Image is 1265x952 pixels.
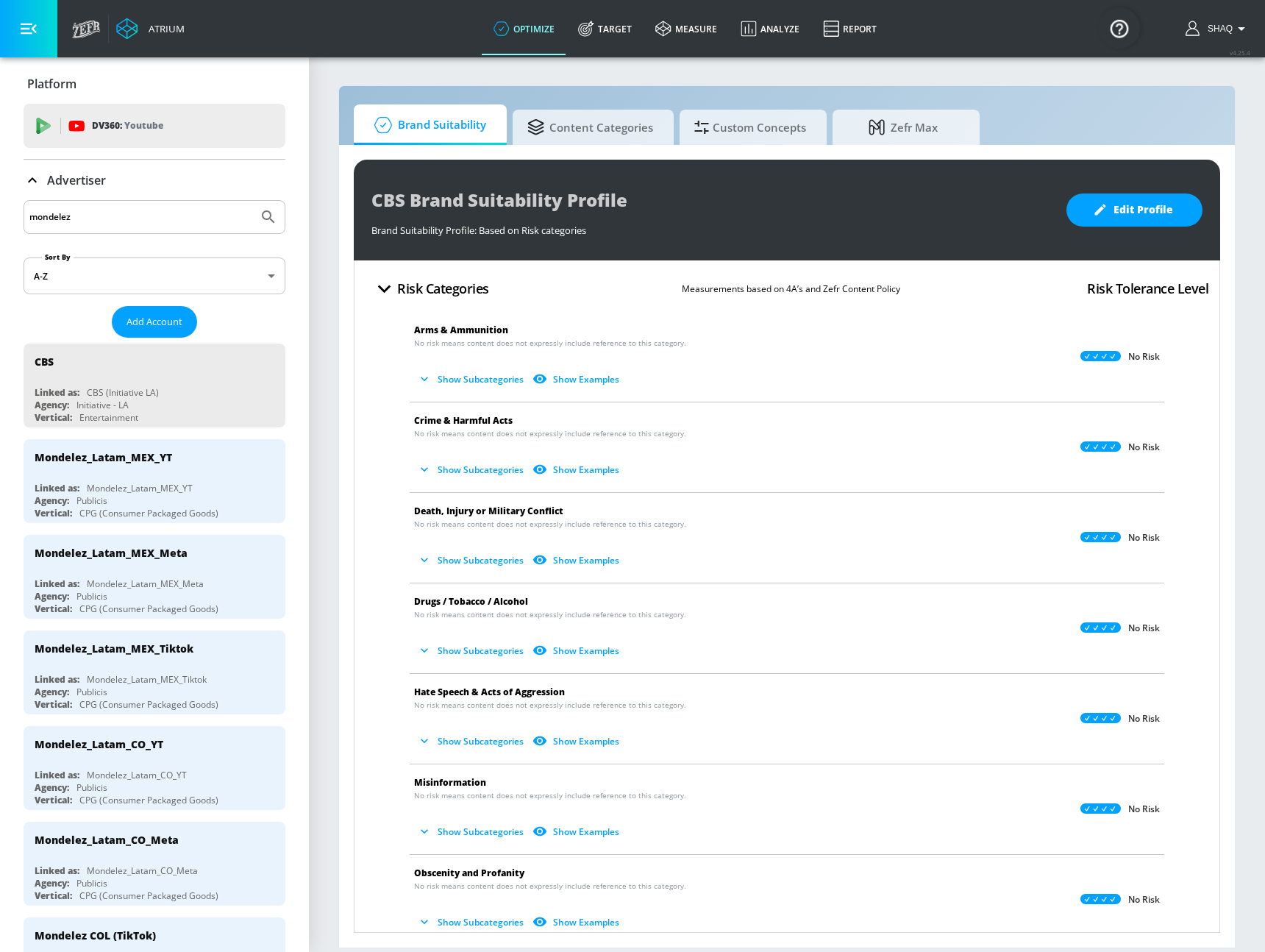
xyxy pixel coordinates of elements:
div: Vertical: [35,698,72,711]
div: Mondelez_Latam_MEX_MetaLinked as:Mondelez_Latam_MEX_MetaAgency:PublicisVertical:CPG (Consumer Pac... [24,535,285,619]
span: login as: shaquille.huang@zefr.com [1202,24,1233,34]
div: Publicis [76,781,107,794]
button: Show Subcategories [414,639,530,663]
div: Mondelez_Latam_CO_YT [35,737,163,751]
span: No risk means content does not expressly include reference to this category. [414,519,686,530]
div: Mondelez_Latam_CO_YTLinked as:Mondelez_Latam_CO_YTAgency:PublicisVertical:CPG (Consumer Packaged ... [24,726,285,810]
div: CPG (Consumer Packaged Goods) [79,889,218,902]
div: Vertical: [35,507,72,519]
div: Agency: [35,590,69,603]
div: Publicis [76,877,107,889]
button: Show Examples [530,367,625,391]
span: Zefr Max [847,110,959,145]
button: Show Examples [530,729,625,753]
span: No risk means content does not expressly include reference to this category. [414,790,686,801]
div: Mondelez_Latam_MEX_Meta [35,546,188,560]
div: Mondelez_Latam_MEX_Meta [87,578,204,590]
p: Measurements based on 4A’s and Zefr Content Policy [682,281,900,296]
p: No Risk [1128,351,1160,363]
div: CBS [35,355,54,369]
span: No risk means content does not expressly include reference to this category. [414,338,686,349]
div: A-Z [24,257,285,294]
button: Show Examples [530,910,625,934]
button: Show Examples [530,820,625,844]
div: Platform [24,63,285,104]
p: No Risk [1128,441,1160,453]
div: Vertical: [35,411,72,424]
div: CPG (Consumer Packaged Goods) [79,507,218,519]
p: No Risk [1128,713,1160,725]
div: Agency: [35,877,69,889]
p: Youtube [124,118,163,133]
button: Show Subcategories [414,458,530,482]
p: Advertiser [47,172,106,188]
h4: Risk Tolerance Level [1087,278,1208,299]
div: Linked as: [35,769,79,781]
span: Arms & Ammunition [414,324,508,336]
span: v 4.25.4 [1230,49,1250,57]
div: Vertical: [35,794,72,806]
span: Crime & Harmful Acts [414,414,513,427]
div: Mondelez_Latam_MEX_Tiktok [87,673,207,686]
p: No Risk [1128,622,1160,634]
button: Show Subcategories [414,548,530,572]
div: Atrium [143,22,185,35]
button: Show Examples [530,458,625,482]
p: No Risk [1128,894,1160,906]
button: Shaq [1186,20,1250,38]
p: DV360: [92,118,163,134]
div: CBS (Initiative LA) [87,386,159,399]
span: Obscenity and Profanity [414,867,524,879]
div: CBSLinked as:CBS (Initiative LA)Agency:Initiative - LAVertical:Entertainment [24,344,285,427]
label: Sort By [42,252,74,262]
div: Agency: [35,686,69,698]
span: Death, Injury or Military Conflict [414,505,563,517]
div: Brand Suitability Profile: Based on Risk categories [371,216,1052,237]
div: Agency: [35,399,69,411]
div: Agency: [35,494,69,507]
div: Mondelez_Latam_MEX_YT [35,450,172,464]
div: Publicis [76,686,107,698]
div: Linked as: [35,673,79,686]
div: Mondelez_Latam_MEX_Tiktok [35,642,193,656]
h4: Risk Categories [397,278,489,299]
span: Misinformation [414,776,486,789]
div: Linked as: [35,482,79,494]
div: Linked as: [35,578,79,590]
div: Mondelez_Latam_CO_MetaLinked as:Mondelez_Latam_CO_MetaAgency:PublicisVertical:CPG (Consumer Packa... [24,822,285,906]
div: Mondelez_Latam_MEX_YTLinked as:Mondelez_Latam_MEX_YTAgency:PublicisVertical:CPG (Consumer Package... [24,439,285,523]
a: Atrium [116,18,185,40]
span: Content Categories [527,110,653,145]
span: Add Account [126,313,182,330]
input: Search by name [29,207,252,227]
div: Mondelez_Latam_CO_Meta [35,833,179,847]
div: Vertical: [35,889,72,902]
button: Submit Search [252,201,285,233]
div: Linked as: [35,864,79,877]
span: No risk means content does not expressly include reference to this category. [414,428,686,439]
div: Entertainment [79,411,138,424]
a: measure [644,2,729,55]
p: No Risk [1128,803,1160,815]
a: Analyze [729,2,811,55]
button: Risk Categories [366,271,495,306]
div: DV360: Youtube [24,104,285,148]
div: Vertical: [35,603,72,615]
span: Custom Concepts [694,110,806,145]
span: No risk means content does not expressly include reference to this category. [414,700,686,711]
button: Edit Profile [1066,193,1202,227]
div: Mondelez_Latam_CO_Meta [87,864,198,877]
button: Show Examples [530,548,625,572]
div: Mondelez_Latam_MEX_YT [87,482,193,494]
div: CPG (Consumer Packaged Goods) [79,603,218,615]
button: Show Examples [530,639,625,663]
button: Show Subcategories [414,729,530,753]
div: Mondelez COL (TikTok) [35,928,156,942]
div: Advertiser [24,160,285,201]
span: Drugs / Tobacco / Alcohol [414,595,528,608]
a: optimize [482,2,566,55]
